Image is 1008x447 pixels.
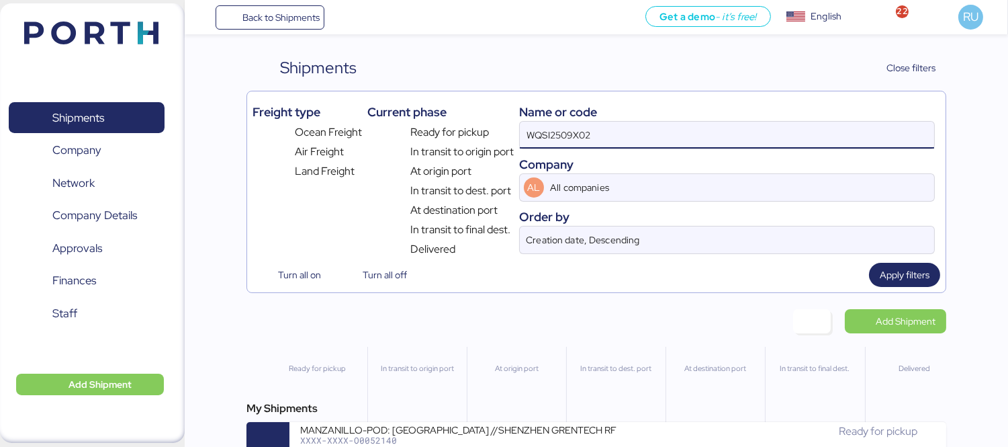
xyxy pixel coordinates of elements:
button: Apply filters [869,263,940,287]
span: Ready for pickup [410,124,489,140]
a: Company Details [9,200,165,231]
a: Network [9,167,165,198]
div: Freight type [253,103,362,121]
a: Company [9,135,165,166]
div: XXXX-XXXX-O0052140 [300,436,618,445]
span: AL [527,180,540,195]
a: Staff [9,298,165,329]
div: Current phase [367,103,513,121]
span: Company Details [52,206,137,225]
a: Approvals [9,233,165,263]
div: Shipments [280,56,357,80]
span: Approvals [52,239,102,258]
div: Delivered [871,363,958,374]
div: At origin port [473,363,560,374]
div: My Shipments [246,401,946,417]
span: Apply filters [880,267,929,283]
span: In transit to final dest. [410,222,510,238]
a: Finances [9,266,165,296]
div: At destination port [672,363,759,374]
span: Ready for pickup [839,424,917,438]
a: Add Shipment [845,309,946,333]
span: At destination port [410,202,498,218]
span: Turn all on [278,267,321,283]
div: Name or code [519,103,935,121]
div: In transit to origin port [373,363,461,374]
span: Network [52,173,95,193]
span: Shipments [52,108,104,128]
button: Menu [193,6,216,29]
button: Close filters [859,56,946,80]
span: Delivered [410,241,455,257]
span: Add Shipment [876,313,935,329]
span: Add Shipment [68,376,132,393]
span: In transit to dest. port [410,183,511,199]
input: AL [548,174,897,201]
div: English [811,9,841,24]
div: Company [519,155,935,173]
span: Back to Shipments [242,9,320,26]
div: MANZANILLO-POD: [GEOGRAPHIC_DATA] //SHENZHEN GRENTECH RF COMMUNICATION LIMITED WQSI2509X02 1*40 [300,423,618,435]
a: Back to Shipments [216,5,325,30]
div: In transit to dest. port [572,363,659,374]
span: Staff [52,304,77,323]
div: Ready for pickup [273,363,361,374]
span: Close filters [886,60,935,76]
a: Shipments [9,102,165,133]
span: At origin port [410,163,471,179]
button: Add Shipment [16,374,164,395]
span: Air Freight [295,144,344,160]
span: Ocean Freight [295,124,362,140]
span: Company [52,140,101,160]
span: Finances [52,271,96,290]
button: Turn all on [253,263,332,287]
span: Land Freight [295,163,355,179]
span: RU [963,8,978,26]
button: Turn all off [337,263,418,287]
span: In transit to origin port [410,144,514,160]
div: Order by [519,208,935,226]
span: Turn all off [363,267,407,283]
div: In transit to final dest. [771,363,858,374]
